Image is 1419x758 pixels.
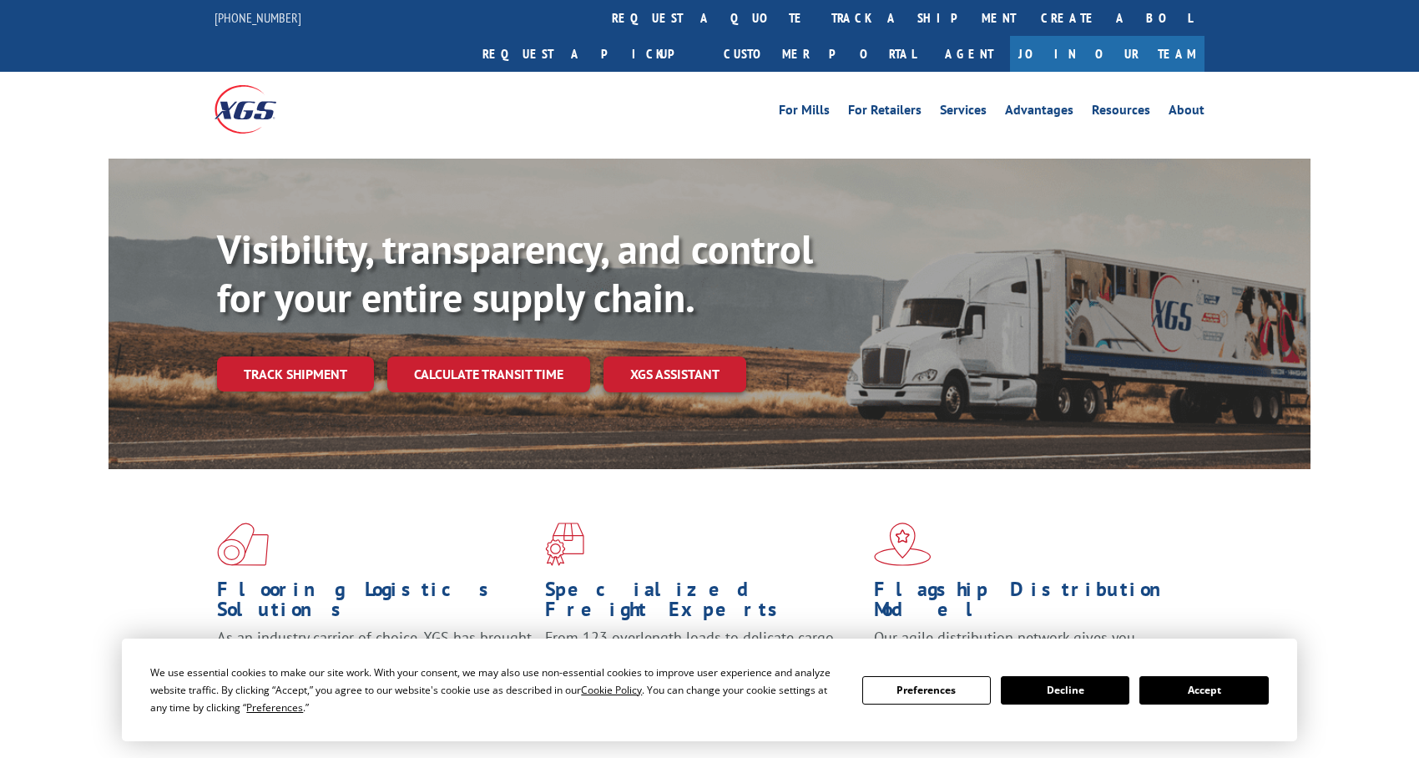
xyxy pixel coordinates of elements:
[217,523,269,566] img: xgs-icon-total-supply-chain-intelligence-red
[874,628,1181,667] span: Our agile distribution network gives you nationwide inventory management on demand.
[246,700,303,715] span: Preferences
[545,628,861,702] p: From 123 overlength loads to delicate cargo, our experienced staff knows the best way to move you...
[150,664,841,716] div: We use essential cookies to make our site work. With your consent, we may also use non-essential ...
[1169,104,1204,122] a: About
[862,676,991,705] button: Preferences
[581,683,642,697] span: Cookie Policy
[545,579,861,628] h1: Specialized Freight Experts
[928,36,1010,72] a: Agent
[1001,676,1129,705] button: Decline
[779,104,830,122] a: For Mills
[217,356,374,392] a: Track shipment
[122,639,1297,741] div: Cookie Consent Prompt
[1139,676,1268,705] button: Accept
[1010,36,1204,72] a: Join Our Team
[215,9,301,26] a: [PHONE_NUMBER]
[1005,104,1073,122] a: Advantages
[848,104,922,122] a: For Retailers
[545,523,584,566] img: xgs-icon-focused-on-flooring-red
[217,628,532,687] span: As an industry carrier of choice, XGS has brought innovation and dedication to flooring logistics...
[603,356,746,392] a: XGS ASSISTANT
[217,223,813,323] b: Visibility, transparency, and control for your entire supply chain.
[1092,104,1150,122] a: Resources
[387,356,590,392] a: Calculate transit time
[940,104,987,122] a: Services
[470,36,711,72] a: Request a pickup
[711,36,928,72] a: Customer Portal
[217,579,533,628] h1: Flooring Logistics Solutions
[874,579,1189,628] h1: Flagship Distribution Model
[874,523,932,566] img: xgs-icon-flagship-distribution-model-red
